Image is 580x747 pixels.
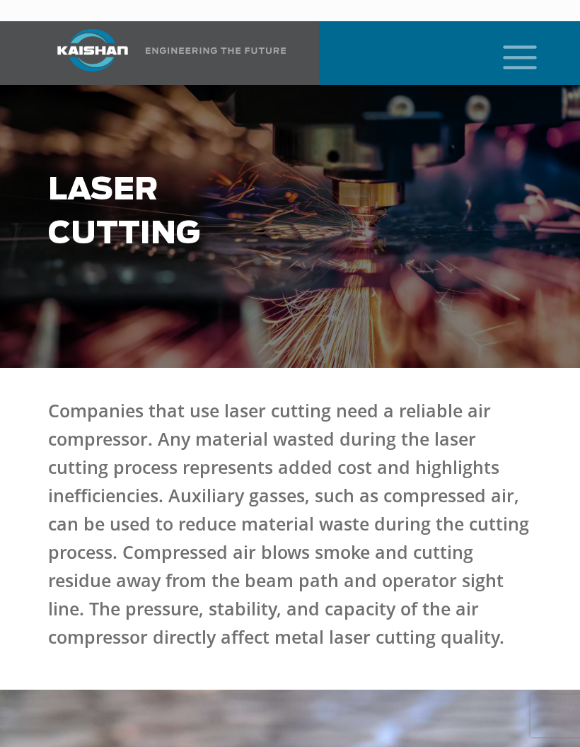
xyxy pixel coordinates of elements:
a: Kaishan USA [40,21,286,85]
p: Companies that use laser cutting need a reliable air compressor. Any material wasted during the l... [48,396,540,651]
img: kaishan logo [40,29,146,71]
a: mobile menu [497,41,521,65]
h1: Laser Cutting [48,168,240,256]
img: Engineering the future [146,47,286,54]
